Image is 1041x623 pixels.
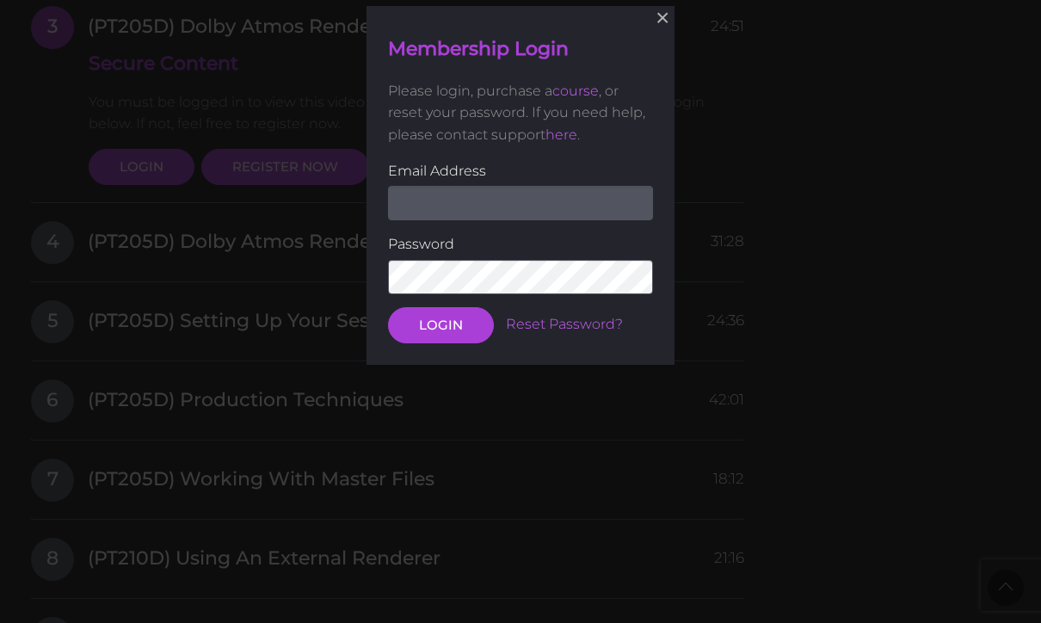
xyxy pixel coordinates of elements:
[545,126,577,143] a: here
[388,36,653,63] h4: Membership Login
[388,79,653,145] p: Please login, purchase a , or reset your password. If you need help, please contact support .
[388,159,653,182] label: Email Address
[388,233,653,256] label: Password
[552,82,599,98] a: course
[388,306,494,342] button: LOGIN
[506,316,623,332] a: Reset Password?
